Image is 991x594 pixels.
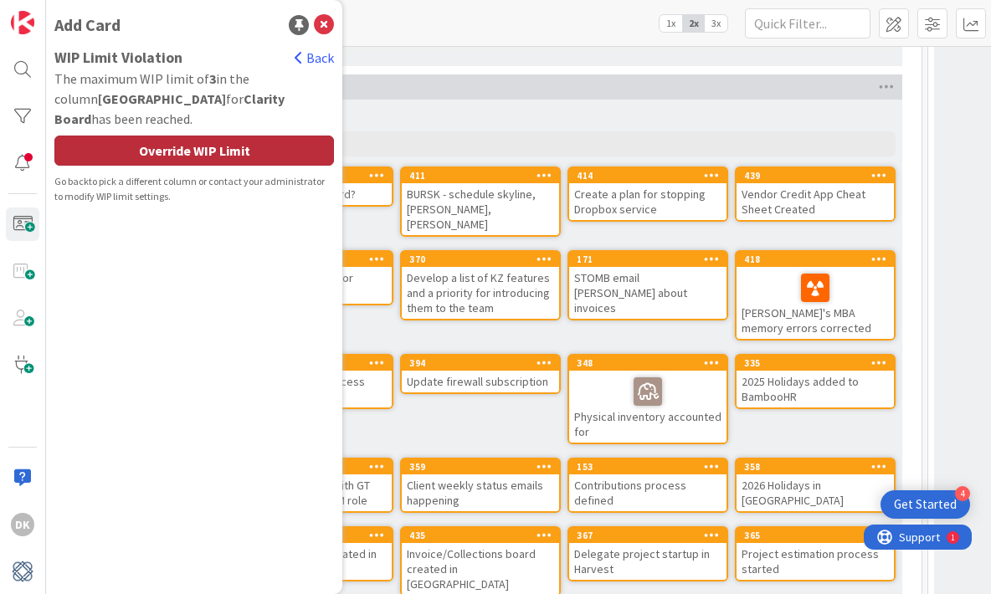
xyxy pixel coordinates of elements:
[567,526,728,581] a: 367Delegate project startup in Harvest
[402,168,559,235] div: 411BURSK - schedule skyline, [PERSON_NAME], [PERSON_NAME]
[744,530,894,541] div: 365
[737,183,894,220] div: Vendor Credit App Cheat Sheet Created
[209,70,216,87] b: 3
[569,371,727,443] div: Physical inventory accounted for
[569,459,727,511] div: 153Contributions process defined
[737,356,894,407] div: 3352025 Holidays added to BambooHR
[402,252,559,267] div: 370
[577,253,727,265] div: 171
[577,170,727,182] div: 414
[402,356,559,371] div: 394
[11,11,34,34] img: Visit kanbanzone.com
[577,461,727,473] div: 153
[569,543,727,580] div: Delegate project startup in Harvest
[682,15,705,32] span: 2x
[737,474,894,511] div: 2026 Holidays in [GEOGRAPHIC_DATA]
[567,166,728,222] a: 414Create a plan for stopping Dropbox service
[567,354,728,444] a: 348Physical inventory accounted for
[402,459,559,511] div: 359Client weekly status emails happening
[402,528,559,543] div: 435
[400,458,561,513] a: 359Client weekly status emails happening
[54,13,121,38] div: Add Card
[54,46,334,69] div: WIP Limit Violation
[402,168,559,183] div: 411
[569,356,727,371] div: 348
[409,461,559,473] div: 359
[409,357,559,369] div: 394
[11,560,34,583] img: avatar
[54,136,334,166] div: Override WIP Limit
[737,528,894,580] div: 365Project estimation process started
[744,461,894,473] div: 358
[735,458,896,513] a: 3582026 Holidays in [GEOGRAPHIC_DATA]
[569,252,727,267] div: 171
[409,253,559,265] div: 370
[11,513,34,536] div: DK
[737,168,894,220] div: 439Vendor Credit App Cheat Sheet Created
[54,175,89,187] span: Go back
[737,168,894,183] div: 439
[98,90,226,107] b: [GEOGRAPHIC_DATA]
[955,486,970,501] div: 4
[402,183,559,235] div: BURSK - schedule skyline, [PERSON_NAME], [PERSON_NAME]
[737,528,894,543] div: 365
[402,459,559,474] div: 359
[569,252,727,319] div: 171STOMB email [PERSON_NAME] about invoices
[577,530,727,541] div: 367
[744,357,894,369] div: 335
[737,459,894,511] div: 3582026 Holidays in [GEOGRAPHIC_DATA]
[402,474,559,511] div: Client weekly status emails happening
[400,166,561,237] a: 411BURSK - schedule skyline, [PERSON_NAME], [PERSON_NAME]
[735,250,896,341] a: 418[PERSON_NAME]'s MBA memory errors corrected
[737,267,894,339] div: [PERSON_NAME]'s MBA memory errors corrected
[881,490,970,519] div: Open Get Started checklist, remaining modules: 4
[705,15,727,32] span: 3x
[400,250,561,320] a: 370Develop a list of KZ features and a priority for introducing them to the team
[744,170,894,182] div: 439
[737,252,894,339] div: 418[PERSON_NAME]'s MBA memory errors corrected
[660,15,682,32] span: 1x
[567,458,728,513] a: 153Contributions process defined
[402,356,559,392] div: 394Update firewall subscription
[87,7,91,20] div: 1
[35,3,76,23] span: Support
[737,371,894,407] div: 2025 Holidays added to BambooHR
[744,253,894,265] div: 418
[54,69,334,129] div: The maximum WIP limit of in the column for has been reached.
[735,354,896,409] a: 3352025 Holidays added to BambooHR
[402,371,559,392] div: Update firewall subscription
[54,174,334,204] div: to pick a different column or contact your administrator to modify WIP limit settings.
[409,530,559,541] div: 435
[402,252,559,319] div: 370Develop a list of KZ features and a priority for introducing them to the team
[569,528,727,580] div: 367Delegate project startup in Harvest
[737,252,894,267] div: 418
[569,168,727,220] div: 414Create a plan for stopping Dropbox service
[569,459,727,474] div: 153
[567,250,728,320] a: 171STOMB email [PERSON_NAME] about invoices
[577,357,727,369] div: 348
[894,496,957,513] div: Get Started
[737,459,894,474] div: 358
[569,356,727,443] div: 348Physical inventory accounted for
[735,166,896,222] a: 439Vendor Credit App Cheat Sheet Created
[569,528,727,543] div: 367
[745,8,870,38] input: Quick Filter...
[295,48,334,68] div: Back
[737,543,894,580] div: Project estimation process started
[569,474,727,511] div: Contributions process defined
[402,267,559,319] div: Develop a list of KZ features and a priority for introducing them to the team
[569,267,727,319] div: STOMB email [PERSON_NAME] about invoices
[409,170,559,182] div: 411
[569,183,727,220] div: Create a plan for stopping Dropbox service
[400,354,561,394] a: 394Update firewall subscription
[569,168,727,183] div: 414
[737,356,894,371] div: 335
[735,526,896,581] a: 365Project estimation process started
